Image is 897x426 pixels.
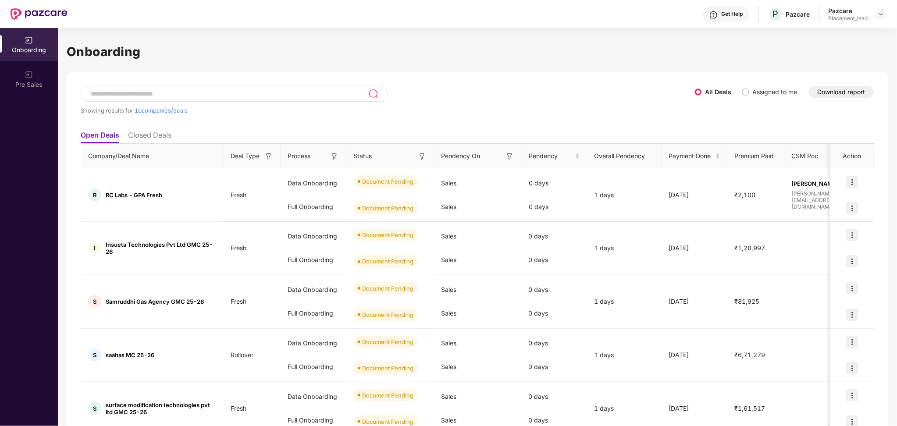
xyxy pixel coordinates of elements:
[522,224,587,248] div: 0 days
[88,241,101,255] div: I
[587,243,662,253] div: 1 days
[362,310,413,319] div: Document Pending
[662,243,728,253] div: [DATE]
[88,348,101,362] div: S
[106,241,217,255] span: Insueta Technologies Pvt Ltd GMC 25-26
[522,385,587,408] div: 0 days
[362,364,413,373] div: Document Pending
[529,151,573,161] span: Pendency
[418,152,427,161] img: svg+xml;base64,PHN2ZyB3aWR0aD0iMTYiIGhlaWdodD0iMTYiIHZpZXdCb3g9IjAgMCAxNiAxNiIgZmlsbD0ibm9uZSIgeG...
[792,151,819,161] span: CSM Poc
[522,171,587,195] div: 0 days
[135,107,188,114] span: 10 companies/deals
[281,278,346,302] div: Data Onboarding
[587,190,662,200] div: 1 days
[846,282,858,295] img: icon
[753,88,797,96] label: Assigned to me
[709,11,718,19] img: svg+xml;base64,PHN2ZyBpZD0iSGVscC0zMngzMiIgeG1sbnM9Imh0dHA6Ly93d3cudzMub3JnLzIwMDAvc3ZnIiB3aWR0aD...
[662,297,728,306] div: [DATE]
[362,337,413,346] div: Document Pending
[846,229,858,241] img: icon
[705,88,732,96] label: All Deals
[281,355,346,379] div: Full Onboarding
[88,402,101,415] div: S
[81,107,695,114] div: Showing results for
[792,190,865,210] span: [PERSON_NAME][EMAIL_ADDRESS][DOMAIN_NAME]
[522,278,587,302] div: 0 days
[88,295,101,308] div: S
[81,144,224,168] th: Company/Deal Name
[25,71,33,79] img: svg+xml;base64,PHN2ZyB3aWR0aD0iMjAiIGhlaWdodD0iMjAiIHZpZXdCb3g9IjAgMCAyMCAyMCIgZmlsbD0ibm9uZSIgeG...
[846,336,858,348] img: icon
[353,151,372,161] span: Status
[829,7,868,15] div: Pazcare
[441,179,456,187] span: Sales
[11,8,68,20] img: New Pazcare Logo
[522,195,587,219] div: 0 days
[522,331,587,355] div: 0 days
[846,255,858,267] img: icon
[441,232,456,240] span: Sales
[829,15,868,22] div: Placement_lead
[846,202,858,214] img: icon
[522,248,587,272] div: 0 days
[362,231,413,239] div: Document Pending
[264,152,273,161] img: svg+xml;base64,PHN2ZyB3aWR0aD0iMTYiIGhlaWdodD0iMTYiIHZpZXdCb3g9IjAgMCAxNiAxNiIgZmlsbD0ibm9uZSIgeG...
[224,298,253,305] span: Fresh
[441,393,456,400] span: Sales
[106,298,204,305] span: Samruddhi Gas Agency GMC 25-26
[728,405,772,412] span: ₹1,61,517
[224,191,253,199] span: Fresh
[505,152,514,161] img: svg+xml;base64,PHN2ZyB3aWR0aD0iMTYiIGhlaWdodD0iMTYiIHZpZXdCb3g9IjAgMCAxNiAxNiIgZmlsbD0ibm9uZSIgeG...
[362,284,413,293] div: Document Pending
[224,351,260,359] span: Rollover
[728,351,772,359] span: ₹6,71,279
[441,339,456,347] span: Sales
[662,350,728,360] div: [DATE]
[522,144,587,168] th: Pendency
[441,286,456,293] span: Sales
[281,224,346,248] div: Data Onboarding
[281,171,346,195] div: Data Onboarding
[441,256,456,263] span: Sales
[281,385,346,408] div: Data Onboarding
[728,144,785,168] th: Premium Paid
[662,190,728,200] div: [DATE]
[846,362,858,374] img: icon
[81,131,119,143] li: Open Deals
[587,297,662,306] div: 1 days
[362,417,413,426] div: Document Pending
[441,203,456,210] span: Sales
[587,350,662,360] div: 1 days
[441,363,456,370] span: Sales
[809,86,874,98] button: Download report
[281,248,346,272] div: Full Onboarding
[231,151,260,161] span: Deal Type
[224,405,253,412] span: Fresh
[224,244,253,252] span: Fresh
[281,302,346,325] div: Full Onboarding
[88,188,101,202] div: R
[362,257,413,266] div: Document Pending
[106,351,154,359] span: saahas MC 25-26
[728,191,763,199] span: ₹2,100
[722,11,743,18] div: Get Help
[441,151,480,161] span: Pendency On
[106,401,217,415] span: surface modification technologies pvt ltd GMC 25-26
[669,151,714,161] span: Payment Done
[846,309,858,321] img: icon
[362,177,413,186] div: Document Pending
[25,36,33,45] img: svg+xml;base64,PHN2ZyB3aWR0aD0iMjAiIGhlaWdodD0iMjAiIHZpZXdCb3g9IjAgMCAyMCAyMCIgZmlsbD0ibm9uZSIgeG...
[522,355,587,379] div: 0 days
[288,151,310,161] span: Process
[362,204,413,213] div: Document Pending
[330,152,339,161] img: svg+xml;base64,PHN2ZyB3aWR0aD0iMTYiIGhlaWdodD0iMTYiIHZpZXdCb3g9IjAgMCAxNiAxNiIgZmlsbD0ibm9uZSIgeG...
[281,195,346,219] div: Full Onboarding
[281,331,346,355] div: Data Onboarding
[786,10,810,18] div: Pazcare
[587,144,662,168] th: Overall Pendency
[846,389,858,401] img: icon
[830,144,874,168] th: Action
[728,244,772,252] span: ₹1,28,997
[128,131,171,143] li: Closed Deals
